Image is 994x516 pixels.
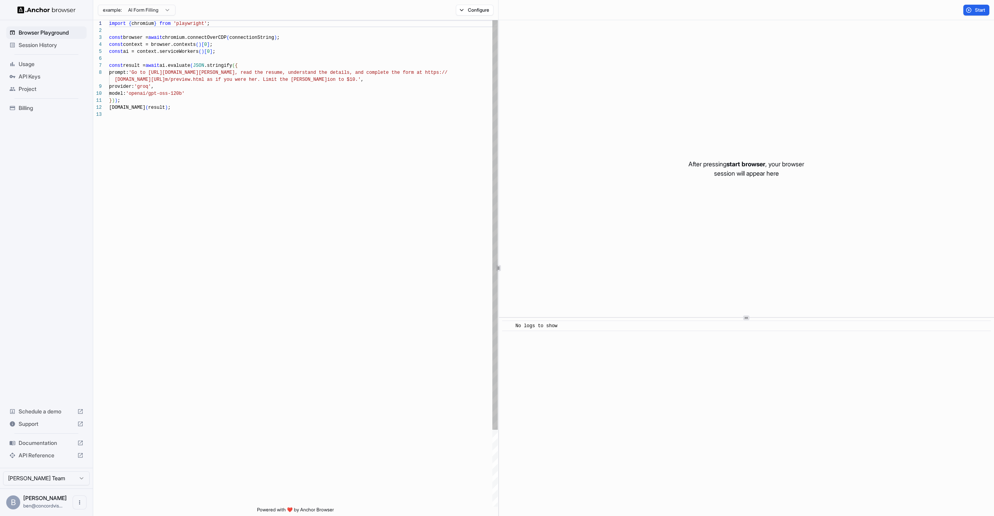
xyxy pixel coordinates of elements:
[198,49,201,54] span: (
[123,35,148,40] span: browser =
[506,322,510,330] span: ​
[118,98,120,103] span: ;
[19,104,83,112] span: Billing
[456,5,494,16] button: Configure
[109,35,123,40] span: const
[109,42,123,47] span: const
[688,159,804,178] p: After pressing , your browser session will appear here
[134,84,151,89] span: 'groq'
[146,105,148,110] span: (
[6,70,87,83] div: API Keys
[148,105,165,110] span: result
[123,42,196,47] span: context = browser.contexts
[93,104,102,111] div: 12
[19,408,74,415] span: Schedule a demo
[109,70,129,75] span: prompt:
[196,42,198,47] span: (
[109,49,123,54] span: const
[93,27,102,34] div: 2
[516,323,558,329] span: No logs to show
[109,63,123,68] span: const
[386,70,447,75] span: e the form at https://
[204,42,207,47] span: 0
[154,21,156,26] span: }
[975,7,986,13] span: Start
[6,405,87,418] div: Schedule a demo
[277,35,280,40] span: ;
[212,49,215,54] span: ;
[19,420,74,428] span: Support
[115,77,165,82] span: [DOMAIN_NAME][URL]
[257,507,334,516] span: Powered with ❤️ by Anchor Browser
[160,21,171,26] span: from
[232,63,235,68] span: (
[73,495,87,509] button: Open menu
[115,98,117,103] span: )
[235,63,238,68] span: {
[93,111,102,118] div: 13
[19,439,74,447] span: Documentation
[109,105,146,110] span: [DOMAIN_NAME]
[19,85,83,93] span: Project
[168,105,170,110] span: ;
[204,49,207,54] span: [
[93,20,102,27] div: 1
[226,35,229,40] span: (
[193,63,204,68] span: JSON
[123,49,198,54] span: ai = context.serviceWorkers
[23,495,67,501] span: Ben Tan
[109,21,126,26] span: import
[963,5,989,16] button: Start
[93,69,102,76] div: 8
[123,63,146,68] span: result =
[210,42,212,47] span: ;
[165,105,168,110] span: )
[148,35,162,40] span: await
[19,41,83,49] span: Session History
[246,70,386,75] span: ad the resume, understand the details, and complet
[6,102,87,114] div: Billing
[726,160,765,168] span: start browser
[210,49,212,54] span: ]
[19,451,74,459] span: API Reference
[198,42,201,47] span: )
[19,60,83,68] span: Usage
[274,35,277,40] span: )
[23,503,63,509] span: ben@concordvisa.com
[93,97,102,104] div: 11
[361,77,363,82] span: ,
[93,41,102,48] div: 4
[112,98,115,103] span: )
[6,39,87,51] div: Session History
[151,84,154,89] span: ,
[202,42,204,47] span: [
[93,48,102,55] div: 5
[93,83,102,90] div: 9
[126,91,184,96] span: 'openai/gpt-oss-120b'
[109,98,112,103] span: }
[146,63,160,68] span: await
[129,70,246,75] span: 'Go to [URL][DOMAIN_NAME][PERSON_NAME], re
[93,62,102,69] div: 7
[132,21,154,26] span: chromium
[207,21,210,26] span: ;
[93,34,102,41] div: 3
[204,63,232,68] span: .stringify
[165,77,327,82] span: m/preview.html as if you were her. Limit the [PERSON_NAME]
[6,495,20,509] div: B
[19,29,83,37] span: Browser Playground
[109,91,126,96] span: model:
[17,6,76,14] img: Anchor Logo
[174,21,207,26] span: 'playwright'
[129,21,131,26] span: {
[6,418,87,430] div: Support
[6,58,87,70] div: Usage
[190,63,193,68] span: (
[6,26,87,39] div: Browser Playground
[103,7,122,13] span: example:
[93,55,102,62] div: 6
[160,63,190,68] span: ai.evaluate
[93,90,102,97] div: 10
[6,83,87,95] div: Project
[109,84,134,89] span: provider:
